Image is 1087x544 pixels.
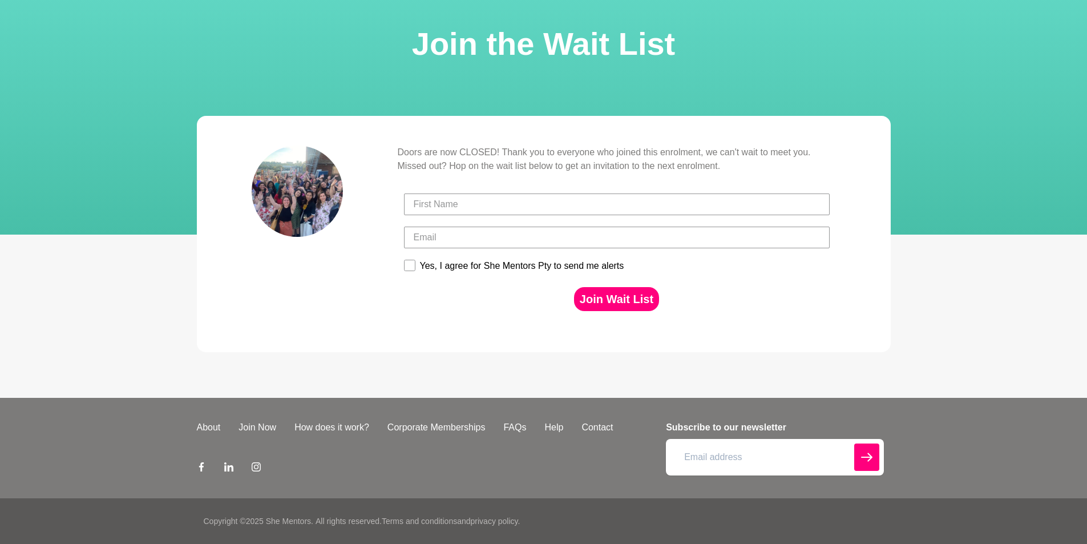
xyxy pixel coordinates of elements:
[229,421,285,434] a: Join Now
[224,462,233,476] a: LinkedIn
[420,261,624,271] div: Yes, I agree for She Mentors Pty to send me alerts
[666,439,883,476] input: Email address
[197,462,206,476] a: Facebook
[471,517,518,526] a: privacy policy
[252,462,261,476] a: Instagram
[572,421,622,434] a: Contact
[188,421,230,434] a: About
[285,421,378,434] a: How does it work?
[494,421,535,434] a: FAQs
[204,515,313,527] p: Copyright © 2025 She Mentors .
[404,194,830,215] input: First Name
[535,421,572,434] a: Help
[666,421,883,434] h4: Subscribe to our newsletter
[14,22,1073,66] h1: Join the Wait List
[316,515,520,527] p: All rights reserved. and .
[382,517,457,526] a: Terms and conditions
[378,421,495,434] a: Corporate Memberships
[398,146,836,173] p: Doors are now CLOSED! Thank you to everyone who joined this enrolment, we can't wait to meet you....
[574,287,659,311] button: Join Wait List
[404,227,830,248] input: Email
